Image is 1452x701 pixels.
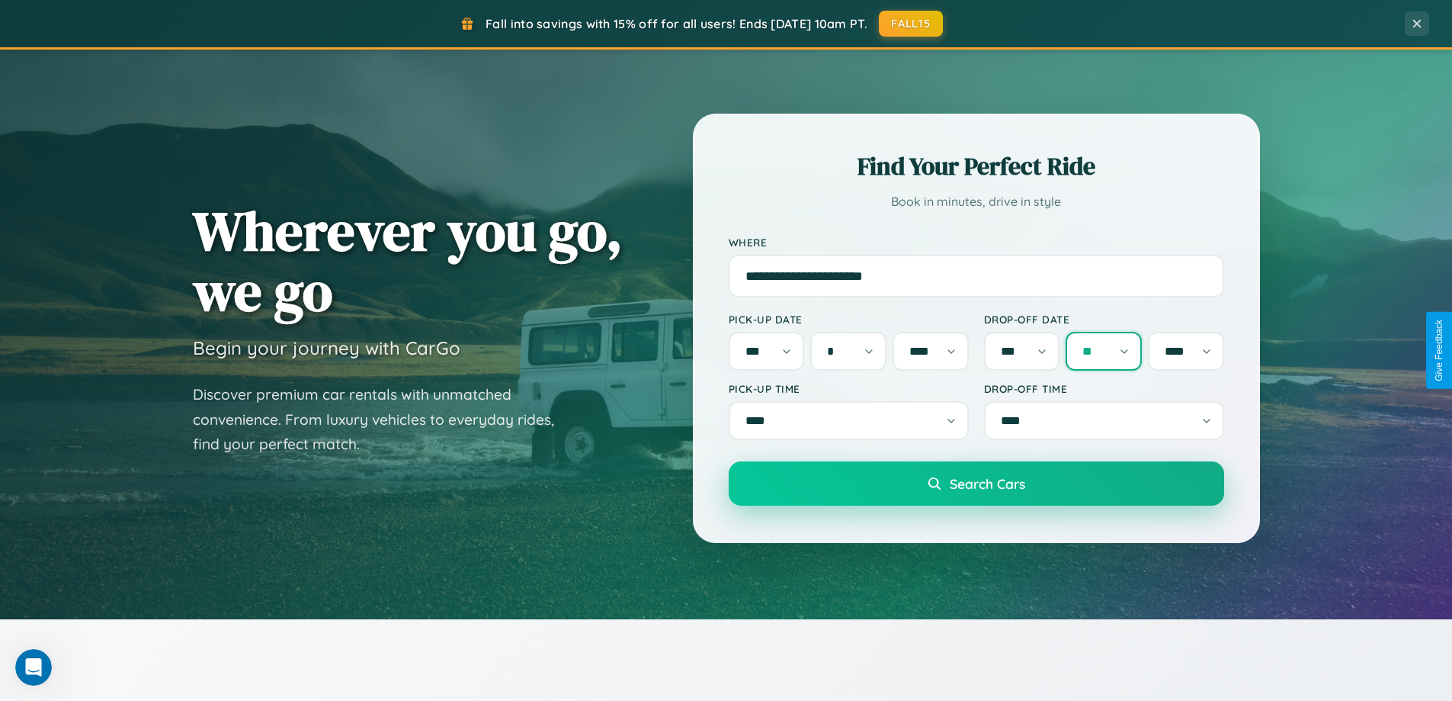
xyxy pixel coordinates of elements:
span: Search Cars [950,475,1025,492]
button: FALL15 [879,11,943,37]
h1: Wherever you go, we go [193,201,623,321]
label: Pick-up Time [729,382,969,395]
label: Where [729,236,1224,249]
label: Pick-up Date [729,313,969,326]
p: Book in minutes, drive in style [729,191,1224,213]
p: Discover premium car rentals with unmatched convenience. From luxury vehicles to everyday rides, ... [193,382,574,457]
div: Give Feedback [1434,320,1444,381]
button: Search Cars [729,461,1224,506]
iframe: Intercom live chat [15,649,52,686]
h2: Find Your Perfect Ride [729,150,1224,183]
span: Fall into savings with 15% off for all users! Ends [DATE] 10am PT. [486,16,867,31]
label: Drop-off Date [984,313,1224,326]
label: Drop-off Time [984,382,1224,395]
h3: Begin your journey with CarGo [193,336,460,359]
